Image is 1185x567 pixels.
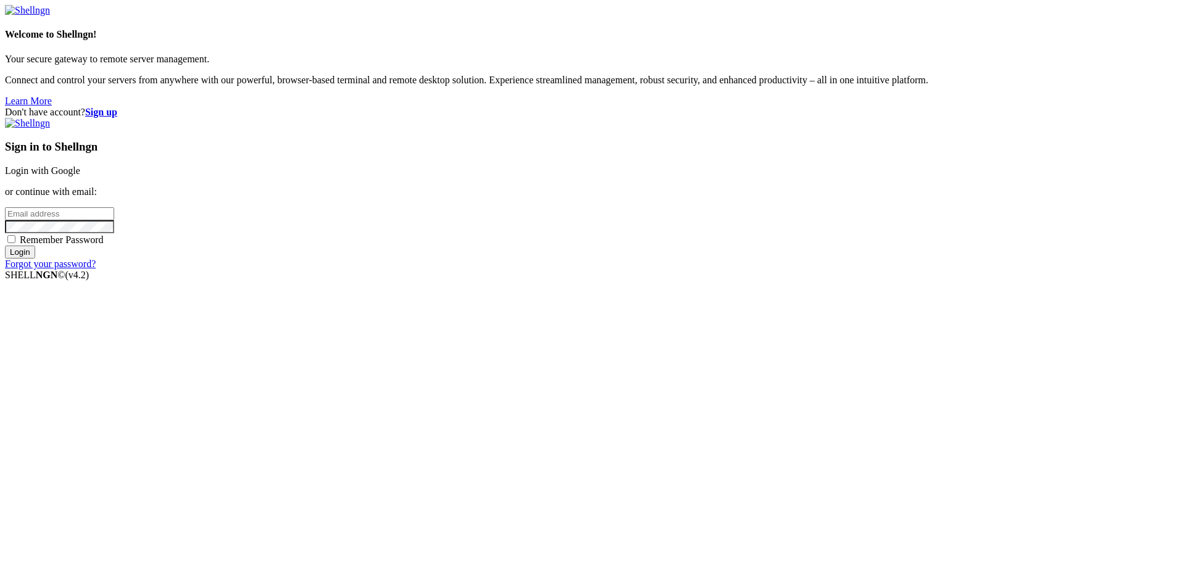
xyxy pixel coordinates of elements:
a: Sign up [85,107,117,117]
h3: Sign in to Shellngn [5,140,1180,154]
img: Shellngn [5,5,50,16]
b: NGN [36,270,58,280]
span: SHELL © [5,270,89,280]
img: Shellngn [5,118,50,129]
span: Remember Password [20,234,104,245]
h4: Welcome to Shellngn! [5,29,1180,40]
p: Your secure gateway to remote server management. [5,54,1180,65]
input: Login [5,246,35,259]
span: 4.2.0 [65,270,89,280]
input: Remember Password [7,235,15,243]
a: Forgot your password? [5,259,96,269]
p: Connect and control your servers from anywhere with our powerful, browser-based terminal and remo... [5,75,1180,86]
a: Learn More [5,96,52,106]
input: Email address [5,207,114,220]
div: Don't have account? [5,107,1180,118]
a: Login with Google [5,165,80,176]
p: or continue with email: [5,186,1180,197]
